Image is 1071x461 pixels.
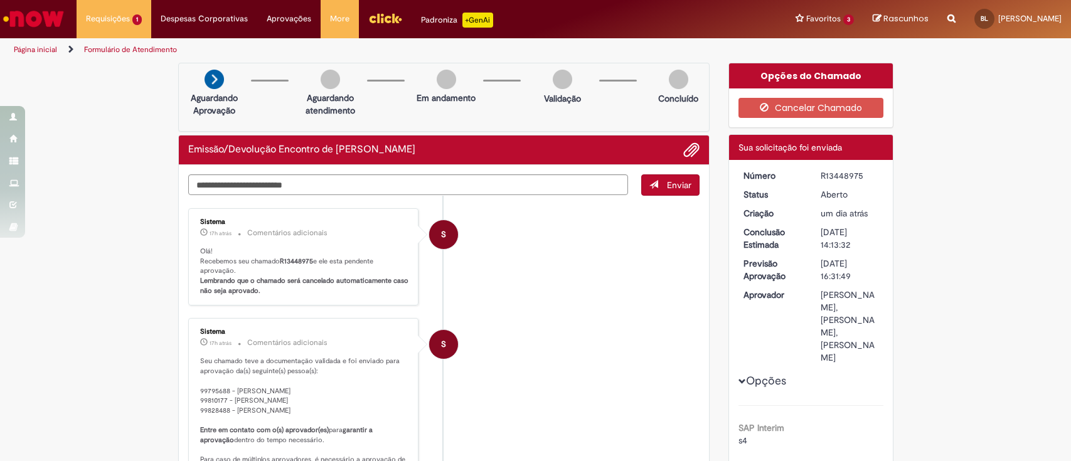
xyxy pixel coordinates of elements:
[738,142,842,153] span: Sua solicitação foi enviada
[738,435,747,446] span: s4
[200,218,409,226] div: Sistema
[873,13,929,25] a: Rascunhos
[821,169,879,182] div: R13448975
[821,188,879,201] div: Aberto
[184,92,245,117] p: Aguardando Aprovação
[417,92,476,104] p: Em andamento
[267,13,311,25] span: Aprovações
[821,289,879,364] div: [PERSON_NAME], [PERSON_NAME], [PERSON_NAME]
[738,98,883,118] button: Cancelar Chamado
[734,257,811,282] dt: Previsão Aprovação
[84,45,177,55] a: Formulário de Atendimento
[300,92,361,117] p: Aguardando atendimento
[734,188,811,201] dt: Status
[14,45,57,55] a: Página inicial
[161,13,248,25] span: Despesas Corporativas
[441,329,446,359] span: S
[734,169,811,182] dt: Número
[544,92,581,105] p: Validação
[641,174,700,196] button: Enviar
[441,220,446,250] span: S
[429,220,458,249] div: System
[132,14,142,25] span: 1
[330,13,349,25] span: More
[9,38,705,61] ul: Trilhas de página
[683,142,700,158] button: Adicionar anexos
[321,70,340,89] img: img-circle-grey.png
[669,70,688,89] img: img-circle-grey.png
[210,230,232,237] time: 27/08/2025 15:31:59
[188,144,415,156] h2: Emissão/Devolução Encontro de Contas Fornecedor Histórico de tíquete
[210,230,232,237] span: 17h atrás
[200,425,329,435] b: Entre em contato com o(s) aprovador(es)
[981,14,988,23] span: BL
[821,207,879,220] div: 26/08/2025 15:13:28
[200,246,409,296] p: Olá! Recebemos seu chamado e ele esta pendente aprovação.
[1,6,66,31] img: ServiceNow
[421,13,493,28] div: Padroniza
[998,13,1062,24] span: [PERSON_NAME]
[210,339,232,347] span: 17h atrás
[188,174,629,196] textarea: Digite sua mensagem aqui...
[462,13,493,28] p: +GenAi
[658,92,698,105] p: Concluído
[734,226,811,251] dt: Conclusão Estimada
[806,13,841,25] span: Favoritos
[821,226,879,251] div: [DATE] 14:13:32
[205,70,224,89] img: arrow-next.png
[247,337,328,348] small: Comentários adicionais
[553,70,572,89] img: img-circle-grey.png
[738,422,784,433] b: SAP Interim
[437,70,456,89] img: img-circle-grey.png
[280,257,313,266] b: R13448975
[821,208,868,219] time: 26/08/2025 15:13:28
[368,9,402,28] img: click_logo_yellow_360x200.png
[729,63,893,88] div: Opções do Chamado
[821,208,868,219] span: um dia atrás
[247,228,328,238] small: Comentários adicionais
[210,339,232,347] time: 27/08/2025 15:31:51
[883,13,929,24] span: Rascunhos
[86,13,130,25] span: Requisições
[200,328,409,336] div: Sistema
[843,14,854,25] span: 3
[821,257,879,282] div: [DATE] 16:31:49
[429,330,458,359] div: System
[667,179,691,191] span: Enviar
[200,276,410,295] b: Lembrando que o chamado será cancelado automaticamente caso não seja aprovado.
[734,207,811,220] dt: Criação
[734,289,811,301] dt: Aprovador
[200,425,375,445] b: garantir a aprovação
